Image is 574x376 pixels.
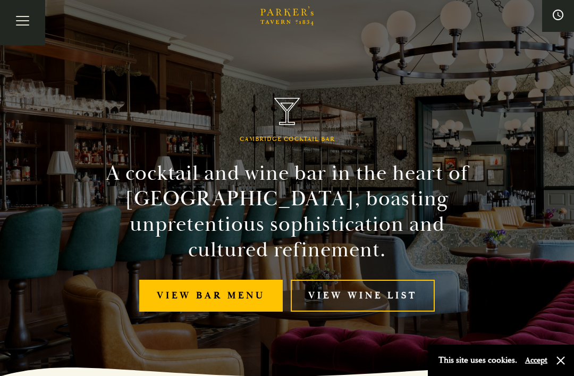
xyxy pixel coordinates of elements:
a: View Wine List [291,280,435,312]
h2: A cocktail and wine bar in the heart of [GEOGRAPHIC_DATA], boasting unpretentious sophistication ... [87,161,487,263]
a: View bar menu [139,280,283,312]
img: Parker's Tavern Brasserie Cambridge [274,98,300,125]
button: Accept [525,355,547,365]
p: This site uses cookies. [438,353,517,368]
button: Close and accept [555,355,566,366]
h1: Cambridge Cocktail Bar [240,136,335,143]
